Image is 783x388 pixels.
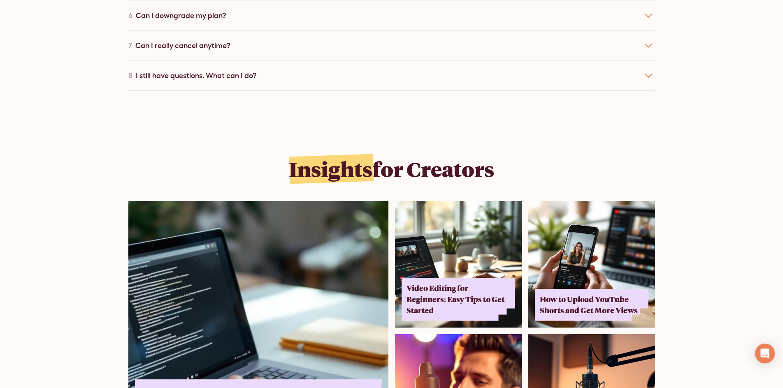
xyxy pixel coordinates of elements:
div: 7 [128,40,132,51]
div: Video Editing for Beginners: Easy Tips to Get Started [407,283,505,316]
div: Open Intercom Messenger [755,344,775,363]
div: Can I downgrade my plan? [136,10,226,21]
div: 6 [128,10,132,21]
img: How to Upload YouTube Shorts and Get More Views [528,201,655,328]
div: I still have questions. What can I do? [136,70,256,81]
span: Insights [289,155,372,182]
div: 8 [128,70,132,81]
h2: for Creators [289,157,494,181]
div: Can I really cancel anytime? [135,40,230,51]
div: How to Upload YouTube Shorts and Get More Views [540,294,639,316]
img: Video Editing for Beginners: Easy Tips to Get Started [395,201,522,328]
